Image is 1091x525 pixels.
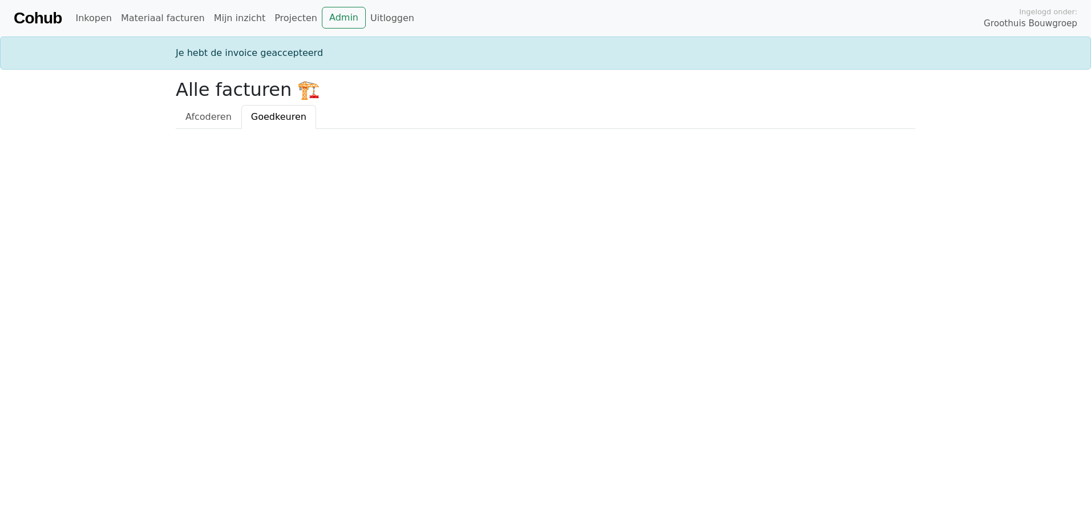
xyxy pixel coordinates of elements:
[366,7,419,30] a: Uitloggen
[71,7,116,30] a: Inkopen
[176,79,915,100] h2: Alle facturen 🏗️
[270,7,322,30] a: Projecten
[251,111,306,122] span: Goedkeuren
[209,7,270,30] a: Mijn inzicht
[185,111,232,122] span: Afcoderen
[176,105,241,129] a: Afcoderen
[984,17,1077,30] span: Groothuis Bouwgroep
[169,46,922,60] div: Je hebt de invoice geaccepteerd
[1019,6,1077,17] span: Ingelogd onder:
[322,7,366,29] a: Admin
[14,5,62,32] a: Cohub
[241,105,316,129] a: Goedkeuren
[116,7,209,30] a: Materiaal facturen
